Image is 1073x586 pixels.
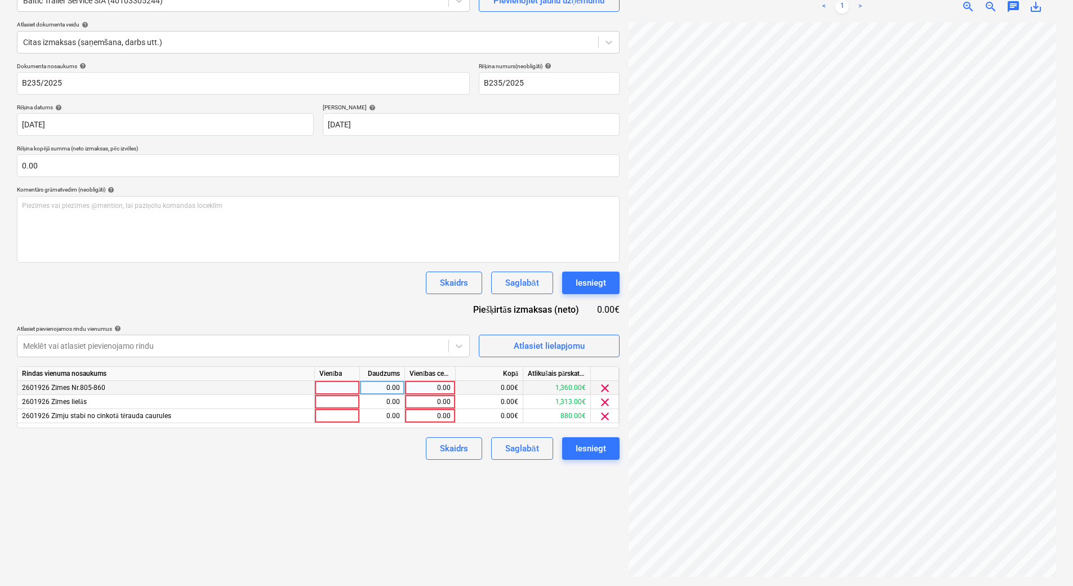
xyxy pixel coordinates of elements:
input: Rēķina kopējā summa (neto izmaksas, pēc izvēles) [17,154,620,177]
button: Iesniegt [562,437,620,460]
button: Skaidrs [426,272,482,294]
input: Dokumenta nosaukums [17,72,470,95]
span: 2601926 Zīmes Nr.805-860 [22,384,105,392]
input: Izpildes datums nav norādīts [323,113,620,136]
div: 0.00 [409,395,451,409]
div: Dokumenta nosaukums [17,63,470,70]
div: Atlikušais pārskatītais budžets [523,367,591,381]
div: Komentārs grāmatvedim (neobligāti) [17,186,620,193]
div: Daudzums [360,367,405,381]
button: Saglabāt [491,272,553,294]
span: clear [598,410,612,423]
div: Rēķina numurs (neobligāti) [479,63,620,70]
p: Rēķina kopējā summa (neto izmaksas, pēc izvēles) [17,145,620,154]
span: 2601926 Zīmes lielās [22,398,87,406]
div: Atlasiet lielapjomu [514,339,585,353]
div: 1,360.00€ [523,381,591,395]
div: Piešķirtās izmaksas (neto) [464,303,596,316]
div: 0.00 [364,381,400,395]
button: Atlasiet lielapjomu [479,335,620,357]
input: Rēķina datums nav norādīts [17,113,314,136]
span: clear [598,396,612,409]
div: 0.00 [409,381,451,395]
button: Iesniegt [562,272,620,294]
div: Vienības cena [405,367,456,381]
input: Rēķina numurs [479,72,620,95]
button: Skaidrs [426,437,482,460]
div: 0.00€ [456,381,523,395]
button: Saglabāt [491,437,553,460]
span: help [53,104,62,111]
div: Atlasiet pievienojamos rindu vienumus [17,325,470,332]
div: Skaidrs [440,441,468,456]
div: 0.00 [364,409,400,423]
span: help [367,104,376,111]
div: Saglabāt [505,441,538,456]
span: 2601926 Zīmju stabi no cinkotā tērauda caurules [22,412,171,420]
span: help [79,21,88,28]
div: Skaidrs [440,276,468,290]
div: Iesniegt [576,441,606,456]
div: 0.00€ [456,395,523,409]
div: 0.00€ [597,303,620,316]
div: 0.00 [364,395,400,409]
div: Saglabāt [505,276,538,290]
span: clear [598,381,612,395]
span: help [77,63,86,69]
iframe: Chat Widget [1017,532,1073,586]
div: Atlasiet dokumenta veidu [17,21,620,28]
div: 880.00€ [523,409,591,423]
span: help [105,187,114,193]
div: 0.00 [409,409,451,423]
div: Rindas vienuma nosaukums [17,367,315,381]
span: help [542,63,551,69]
div: 1,313.00€ [523,395,591,409]
span: help [112,325,121,332]
div: 0.00€ [456,409,523,423]
div: Vienība [315,367,360,381]
div: Iesniegt [576,276,606,290]
div: [PERSON_NAME] [323,104,620,111]
div: Rēķina datums [17,104,314,111]
div: Kopā [456,367,523,381]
